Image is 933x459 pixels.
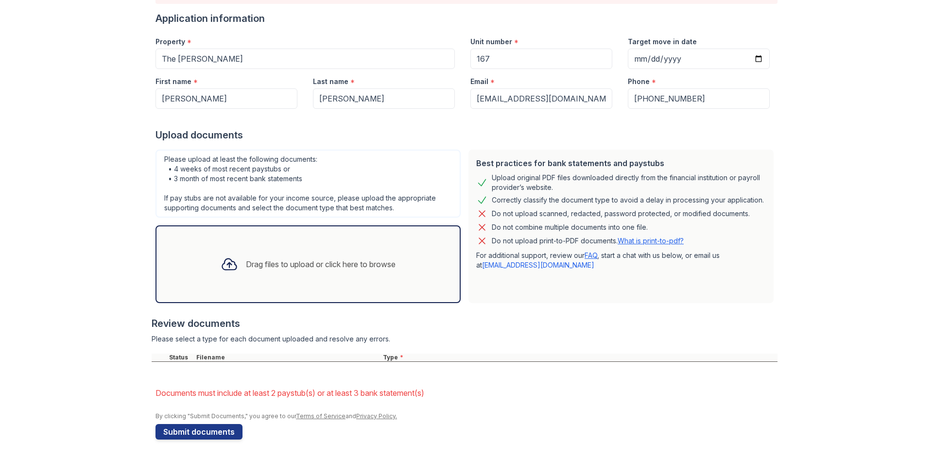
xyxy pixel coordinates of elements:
div: Drag files to upload or click here to browse [246,258,396,270]
button: Submit documents [155,424,242,440]
div: Upload original PDF files downloaded directly from the financial institution or payroll provider’... [492,173,766,192]
div: Type [381,354,777,361]
div: Do not combine multiple documents into one file. [492,221,648,233]
p: For additional support, review our , start a chat with us below, or email us at [476,251,766,270]
div: By clicking "Submit Documents," you agree to our and [155,412,777,420]
li: Documents must include at least 2 paystub(s) or at least 3 bank statement(s) [155,383,777,403]
label: Target move in date [628,37,697,47]
label: Last name [313,77,348,86]
div: Status [167,354,194,361]
div: Upload documents [155,128,777,142]
label: Unit number [470,37,512,47]
a: Privacy Policy. [356,412,397,420]
a: [EMAIL_ADDRESS][DOMAIN_NAME] [482,261,594,269]
div: Best practices for bank statements and paystubs [476,157,766,169]
label: Phone [628,77,650,86]
a: What is print-to-pdf? [618,237,684,245]
div: Filename [194,354,381,361]
label: Property [155,37,185,47]
a: FAQ [585,251,597,259]
label: Email [470,77,488,86]
div: Review documents [152,317,777,330]
label: First name [155,77,191,86]
p: Do not upload print-to-PDF documents. [492,236,684,246]
a: Terms of Service [296,412,346,420]
div: Application information [155,12,777,25]
div: Correctly classify the document type to avoid a delay in processing your application. [492,194,764,206]
div: Please upload at least the following documents: • 4 weeks of most recent paystubs or • 3 month of... [155,150,461,218]
div: Please select a type for each document uploaded and resolve any errors. [152,334,777,344]
div: Do not upload scanned, redacted, password protected, or modified documents. [492,208,750,220]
